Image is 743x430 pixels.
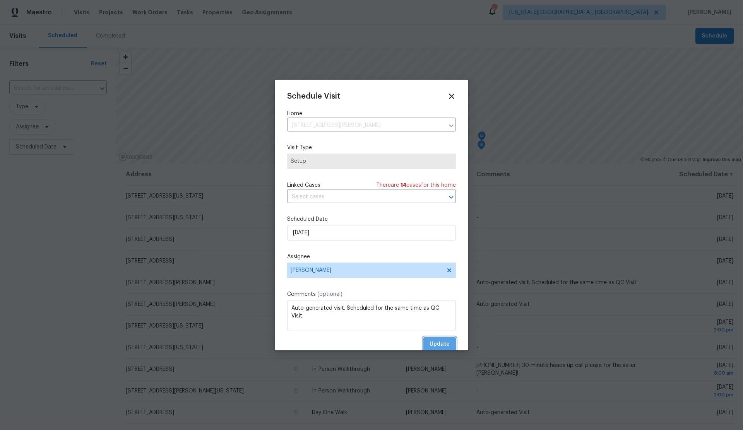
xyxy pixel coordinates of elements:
[287,144,456,152] label: Visit Type
[376,181,456,189] span: There are case s for this home
[287,225,456,241] input: M/D/YYYY
[287,181,320,189] span: Linked Cases
[317,292,342,297] span: (optional)
[430,340,450,349] span: Update
[401,183,406,188] span: 14
[287,191,434,203] input: Select cases
[423,337,456,352] button: Update
[446,192,457,203] button: Open
[287,215,456,223] label: Scheduled Date
[287,110,456,118] label: Home
[287,92,340,100] span: Schedule Visit
[287,300,456,331] textarea: Auto-generated visit. Scheduled for the same time as QC Visit.
[287,253,456,261] label: Assignee
[447,92,456,101] span: Close
[287,119,444,131] input: Enter in an address
[287,290,456,298] label: Comments
[291,157,452,165] span: Setup
[291,267,442,273] span: [PERSON_NAME]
